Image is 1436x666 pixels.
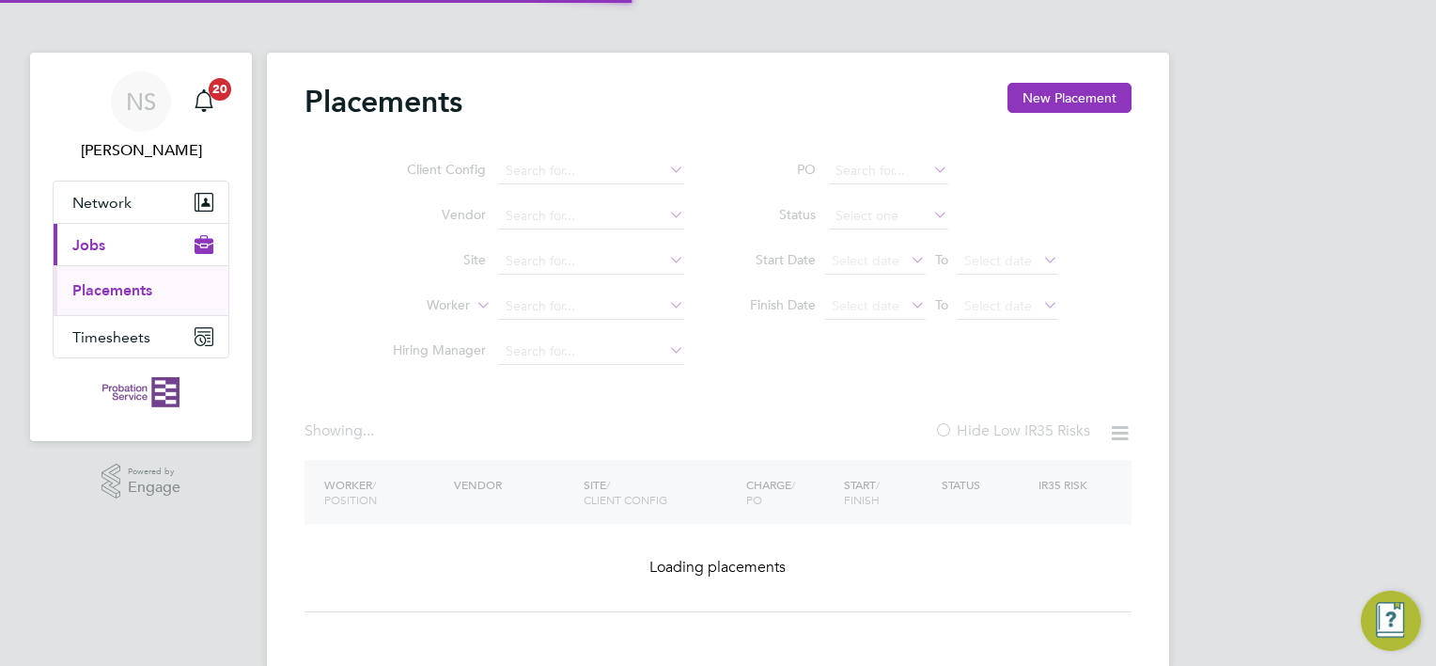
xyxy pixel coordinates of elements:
[128,464,180,480] span: Powered by
[53,377,229,407] a: Go to home page
[54,224,228,265] button: Jobs
[102,377,179,407] img: probationservice-logo-retina.png
[128,480,180,496] span: Engage
[363,421,374,440] span: ...
[209,78,231,101] span: 20
[72,328,150,346] span: Timesheets
[304,83,462,120] h2: Placements
[101,464,181,499] a: Powered byEngage
[54,182,228,223] button: Network
[185,71,223,132] a: 20
[72,281,152,299] a: Placements
[304,421,378,441] div: Showing
[53,139,229,162] span: Nicola Stanley
[54,316,228,357] button: Timesheets
[1007,83,1132,113] button: New Placement
[1361,591,1421,651] button: Engage Resource Center
[72,194,132,212] span: Network
[72,236,105,254] span: Jobs
[30,53,252,441] nav: Main navigation
[126,89,156,114] span: NS
[53,71,229,162] a: NS[PERSON_NAME]
[934,421,1090,440] label: Hide Low IR35 Risks
[54,265,228,315] div: Jobs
